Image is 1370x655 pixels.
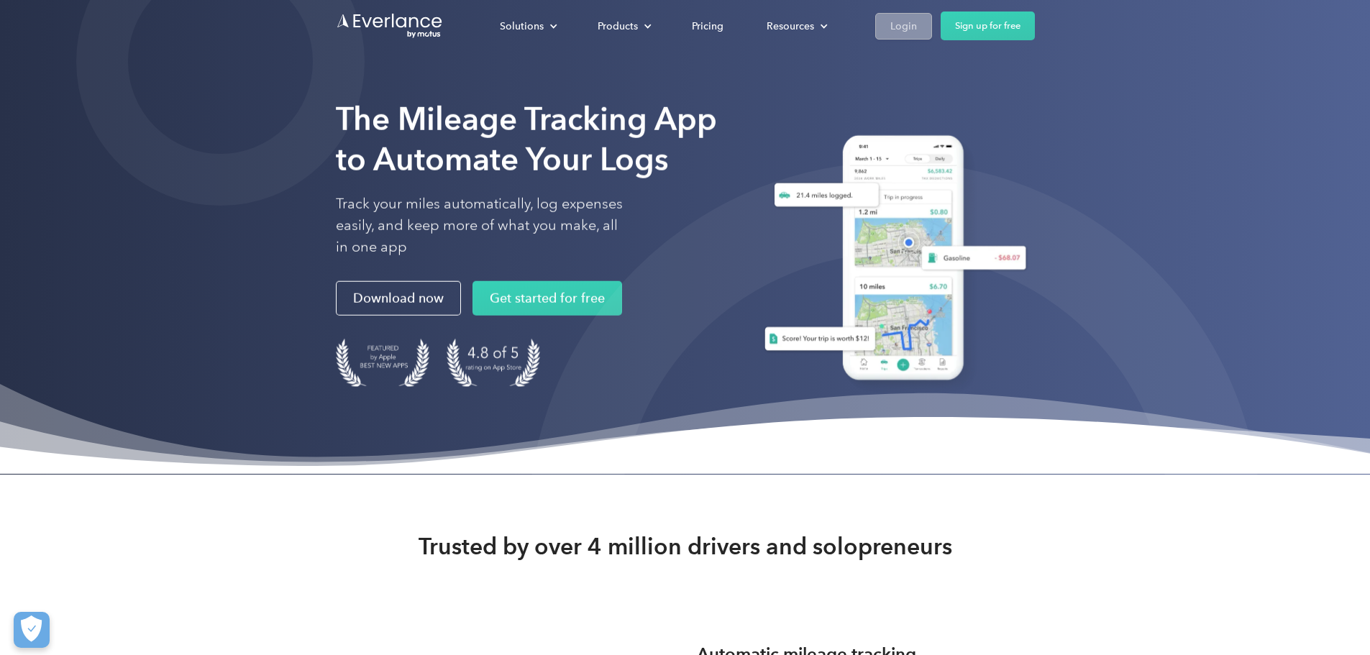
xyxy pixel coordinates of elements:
[447,339,540,387] img: 4.9 out of 5 stars on the app store
[583,14,663,39] div: Products
[14,612,50,648] button: Cookies Settings
[336,100,717,178] strong: The Mileage Tracking App to Automate Your Logs
[598,17,638,35] div: Products
[875,13,932,40] a: Login
[336,12,444,40] a: Go to homepage
[752,14,839,39] div: Resources
[336,281,461,316] a: Download now
[677,14,738,39] a: Pricing
[336,339,429,387] img: Badge for Featured by Apple Best New Apps
[500,17,544,35] div: Solutions
[472,281,622,316] a: Get started for free
[692,17,723,35] div: Pricing
[336,193,624,258] p: Track your miles automatically, log expenses easily, and keep more of what you make, all in one app
[747,124,1035,397] img: Everlance, mileage tracker app, expense tracking app
[890,17,917,35] div: Login
[767,17,814,35] div: Resources
[419,532,952,561] strong: Trusted by over 4 million drivers and solopreneurs
[941,12,1035,40] a: Sign up for free
[485,14,569,39] div: Solutions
